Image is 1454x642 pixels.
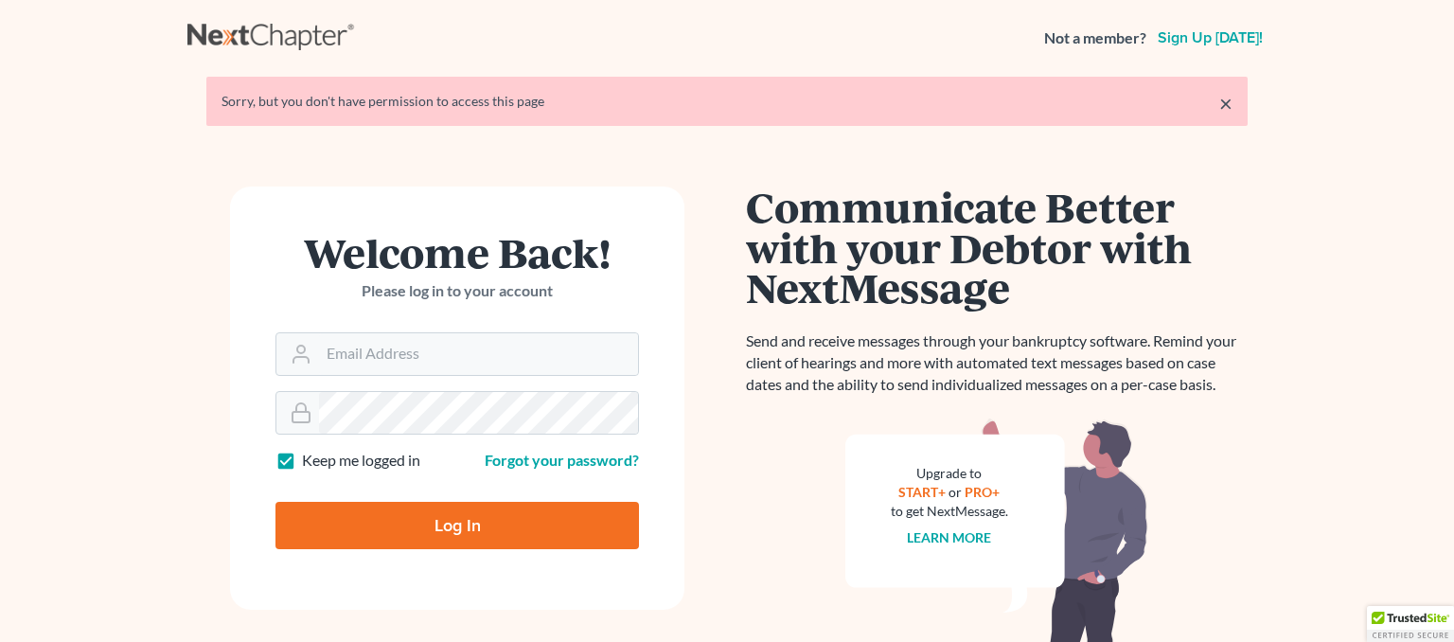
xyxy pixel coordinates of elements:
a: Learn more [908,529,992,545]
div: Sorry, but you don't have permission to access this page [222,92,1232,111]
strong: Not a member? [1044,27,1146,49]
a: Forgot your password? [485,451,639,469]
div: to get NextMessage. [891,502,1008,521]
label: Keep me logged in [302,450,420,472]
h1: Communicate Better with your Debtor with NextMessage [746,187,1248,308]
h1: Welcome Back! [275,232,639,273]
div: Upgrade to [891,464,1008,483]
input: Email Address [319,333,638,375]
div: TrustedSite Certified [1367,606,1454,642]
a: PRO+ [966,484,1001,500]
p: Send and receive messages through your bankruptcy software. Remind your client of hearings and mo... [746,330,1248,396]
a: × [1219,92,1232,115]
span: or [949,484,963,500]
a: START+ [899,484,947,500]
a: Sign up [DATE]! [1154,30,1267,45]
p: Please log in to your account [275,280,639,302]
input: Log In [275,502,639,549]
